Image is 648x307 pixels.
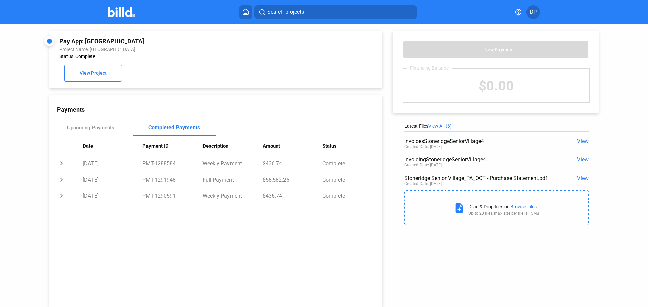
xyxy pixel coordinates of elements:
img: Billd Company Logo [108,7,135,17]
th: Amount [263,136,323,155]
th: Description [202,136,263,155]
div: Browse Files. [510,204,538,209]
div: Completed Payments [148,124,200,131]
span: View All (6) [428,123,452,129]
td: PMT-1288584 [142,155,202,172]
div: Created Date: [DATE] [404,144,442,149]
td: [DATE] [83,155,143,172]
span: New Payment [484,47,514,53]
div: InvoicingStoneridgeSeniorVillage4 [404,156,552,163]
span: Search projects [267,8,304,16]
th: Status [322,136,382,155]
mat-icon: note_add [454,202,465,214]
th: Date [83,136,143,155]
div: Created Date: [DATE] [404,163,442,167]
td: Weekly Payment [202,188,263,204]
div: Pay App: [GEOGRAPHIC_DATA] [59,38,309,45]
div: Stoneridge Senior Village_PA_OCT - Purchase Statement.pdf [404,175,552,181]
button: New Payment [403,41,589,58]
td: $436.74 [263,155,323,172]
span: View Project [80,71,107,76]
div: Project Name: [GEOGRAPHIC_DATA] [59,47,309,52]
div: Financing Balance [407,65,452,71]
span: DP [530,8,537,16]
td: PMT-1290591 [142,188,202,204]
button: DP [526,5,540,19]
div: InvoicesStoneridgeSeniorVillage4 [404,138,552,144]
td: Weekly Payment [202,155,263,172]
div: Drag & Drop files or [468,204,509,209]
td: [DATE] [83,172,143,188]
td: $58,582.26 [263,172,323,188]
div: $0.00 [403,69,589,102]
td: $436.74 [263,188,323,204]
div: Created Date: [DATE] [404,181,442,186]
td: PMT-1291948 [142,172,202,188]
th: Payment ID [142,136,202,155]
div: Payments [57,106,382,113]
td: Complete [322,155,382,172]
mat-icon: add [477,47,483,53]
td: Full Payment [202,172,263,188]
div: Latest Files [404,123,589,129]
td: Complete [322,188,382,204]
span: View [577,156,589,163]
td: Complete [322,172,382,188]
td: [DATE] [83,188,143,204]
button: View Project [64,65,122,82]
div: Upcoming Payments [67,125,114,131]
span: View [577,175,589,181]
span: View [577,138,589,144]
button: Search projects [254,5,417,19]
div: Up to 20 files, max size per file is 15MB [468,211,539,216]
div: Status: Complete [59,54,309,59]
